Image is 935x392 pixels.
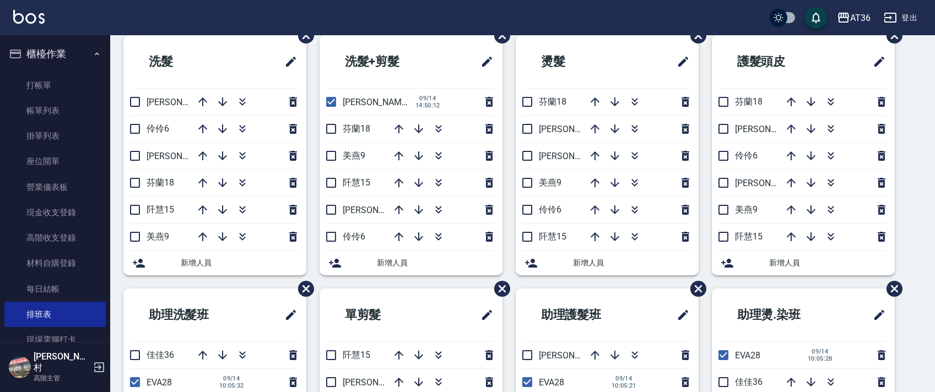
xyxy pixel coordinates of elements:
h5: [PERSON_NAME]村 [34,351,90,373]
span: 修改班表的標題 [866,302,886,328]
h2: 護髮頭皮 [721,42,834,81]
h2: 助理燙.染班 [721,295,841,335]
span: 09/14 [612,375,636,382]
span: EVA28 [735,350,760,361]
span: [PERSON_NAME]16 [735,124,811,134]
span: 修改班表的標題 [278,48,298,75]
span: 刪除班表 [682,273,708,305]
span: 阡慧15 [343,350,370,360]
span: 芬蘭18 [343,123,370,134]
a: 現場電腦打卡 [4,327,106,352]
div: AT36 [850,11,871,25]
h2: 助理護髮班 [525,295,644,335]
span: 伶伶6 [539,204,561,215]
a: 帳單列表 [4,98,106,123]
span: 新增人員 [181,257,298,269]
span: 修改班表的標題 [474,302,494,328]
span: 修改班表的標題 [866,48,886,75]
img: Person [9,356,31,378]
h2: 單剪髮 [328,295,436,335]
span: 09/14 [219,375,244,382]
span: 美燕9 [343,150,365,161]
a: 排班表 [4,302,106,327]
span: 新增人員 [377,257,494,269]
div: 新增人員 [320,251,502,275]
span: 修改班表的標題 [278,302,298,328]
span: 刪除班表 [290,19,316,52]
span: 伶伶6 [735,150,758,161]
span: [PERSON_NAME]11 [343,97,419,107]
span: 伶伶6 [147,123,169,134]
span: 新增人員 [769,257,886,269]
span: [PERSON_NAME]11 [147,151,223,161]
span: [PERSON_NAME]16 [343,377,419,388]
span: 美燕9 [539,177,561,188]
div: 新增人員 [712,251,895,275]
span: 10:05:28 [808,355,833,362]
span: 修改班表的標題 [670,302,690,328]
div: 新增人員 [123,251,306,275]
img: Logo [13,10,45,24]
span: 阡慧15 [539,231,566,242]
button: 登出 [879,8,922,28]
span: 14:50:12 [415,102,440,109]
span: 修改班表的標題 [474,48,494,75]
h2: 燙髮 [525,42,626,81]
span: 佳佳36 [735,377,763,387]
a: 高階收支登錄 [4,225,106,251]
div: 新增人員 [516,251,699,275]
span: 伶伶6 [343,231,365,242]
span: EVA28 [147,377,172,388]
a: 現金收支登錄 [4,200,106,225]
span: 美燕9 [147,231,169,242]
a: 掛單列表 [4,123,106,149]
span: 美燕9 [735,204,758,215]
span: 10:05:32 [219,382,244,389]
a: 打帳單 [4,73,106,98]
span: 刪除班表 [486,19,512,52]
a: 材料自購登錄 [4,251,106,276]
span: 刪除班表 [682,19,708,52]
span: 阡慧15 [735,231,763,242]
span: 芬蘭18 [147,177,174,188]
span: [PERSON_NAME]11 [539,151,615,161]
button: save [805,7,827,29]
span: 09/14 [415,95,440,102]
span: 修改班表的標題 [670,48,690,75]
span: [PERSON_NAME]16 [343,205,419,215]
a: 每日結帳 [4,276,106,302]
span: 佳佳36 [147,350,174,360]
span: [PERSON_NAME]16 [539,124,615,134]
span: 刪除班表 [878,273,904,305]
h2: 助理洗髮班 [132,295,251,335]
span: [PERSON_NAME]16 [147,97,223,107]
span: 刪除班表 [878,19,904,52]
span: 刪除班表 [290,273,316,305]
a: 營業儀表板 [4,175,106,200]
p: 高階主管 [34,373,90,383]
span: 09/14 [808,348,833,355]
span: 芬蘭18 [539,96,566,107]
button: AT36 [833,7,875,29]
a: 座位開單 [4,149,106,174]
span: 阡慧15 [147,204,174,215]
span: 阡慧15 [343,177,370,188]
button: 櫃檯作業 [4,40,106,68]
span: 刪除班表 [486,273,512,305]
span: 新增人員 [573,257,690,269]
span: [PERSON_NAME]11 [735,178,811,188]
span: 10:05:21 [612,382,636,389]
span: 芬蘭18 [735,96,763,107]
h2: 洗髮 [132,42,234,81]
span: [PERSON_NAME]56 [539,350,615,361]
h2: 洗髮+剪髮 [328,42,445,81]
span: EVA28 [539,377,564,388]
